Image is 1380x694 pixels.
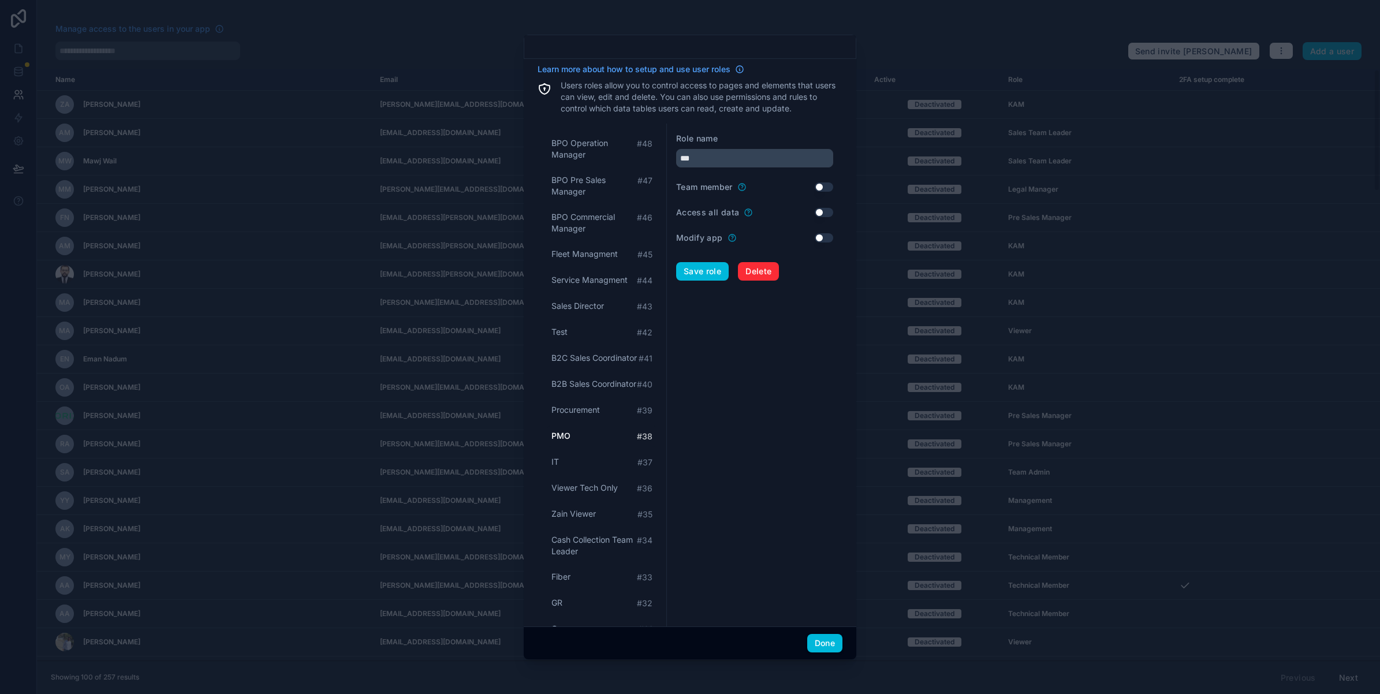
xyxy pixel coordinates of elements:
span: PMO [551,430,570,442]
span: Sales Director [551,300,604,312]
a: Learn more about how to setup and use user roles [538,64,744,75]
label: Access all data [676,207,739,218]
span: Fiber [551,571,570,583]
span: Core [551,623,569,635]
span: B2B Sales Coordinator [551,378,636,390]
span: Fleet Managment [551,248,618,260]
span: # 33 [637,572,652,583]
span: # 43 [637,301,652,312]
span: BPO Operation Manager [551,137,637,161]
span: # 31 [639,624,652,635]
span: # 42 [637,327,652,338]
span: # 40 [637,379,652,390]
span: # 32 [637,598,652,609]
span: # 39 [637,405,652,416]
span: B2C Sales Coordinator [551,352,637,364]
span: Learn more about how to setup and use user roles [538,64,730,75]
span: # 37 [637,457,652,468]
span: BPO Pre Sales Manager [551,174,637,197]
label: Modify app [676,232,723,244]
button: Done [807,634,842,652]
span: # 34 [637,535,652,546]
span: Zain Viewer [551,508,596,520]
span: # 44 [637,275,652,286]
span: IT [551,456,559,468]
span: # 48 [637,138,652,150]
button: Delete [738,262,779,281]
span: # 35 [637,509,652,520]
span: # 41 [639,353,652,364]
span: # 47 [637,175,652,186]
span: Delete [745,266,771,277]
span: BPO Commercial Manager [551,211,637,234]
span: Viewer Tech Only [551,482,618,494]
label: Team member [676,181,733,193]
span: # 45 [637,249,652,260]
span: Test [551,326,568,338]
span: # 36 [637,483,652,494]
label: Role name [676,133,718,144]
p: Users roles allow you to control access to pages and elements that users can view, edit and delet... [561,80,842,114]
span: GR [551,597,562,609]
button: Save role [676,262,729,281]
span: Cash Collection Team Leader [551,534,637,557]
span: # 38 [637,431,652,442]
span: # 46 [637,212,652,223]
span: Procurement [551,404,600,416]
span: Service Managment [551,274,628,286]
